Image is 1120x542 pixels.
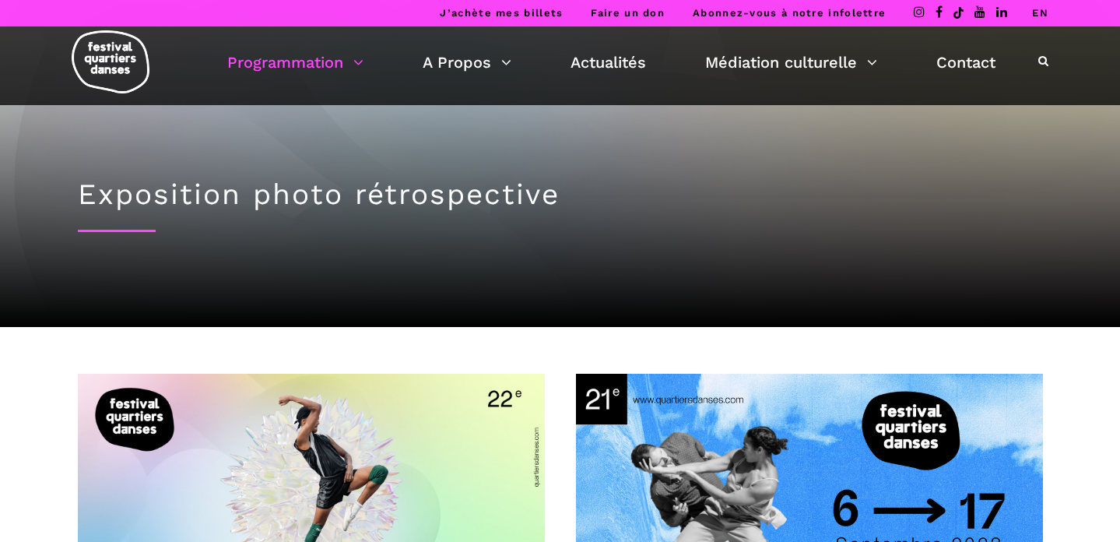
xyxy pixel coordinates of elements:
[693,7,886,19] a: Abonnez-vous à notre infolettre
[440,7,563,19] a: J’achète mes billets
[72,30,149,93] img: logo-fqd-med
[1032,7,1048,19] a: EN
[423,49,511,76] a: A Propos
[227,49,363,76] a: Programmation
[571,49,646,76] a: Actualités
[705,49,877,76] a: Médiation culturelle
[591,7,665,19] a: Faire un don
[936,49,995,76] a: Contact
[78,178,1043,212] h1: Exposition photo rétrospective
